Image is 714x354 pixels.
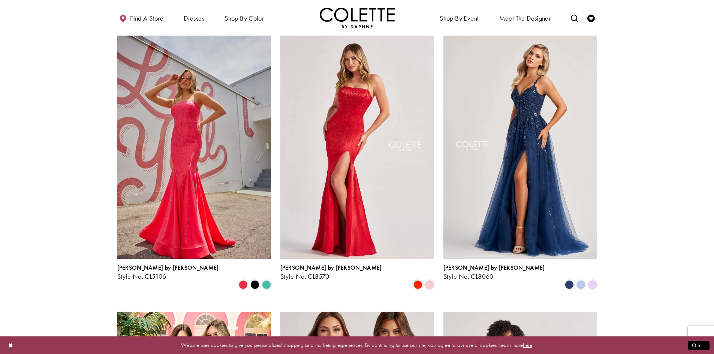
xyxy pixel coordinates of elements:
i: Bluebell [576,280,585,289]
a: Visit Colette by Daphne Style No. CL8060 Page [443,36,597,259]
a: Visit Colette by Daphne Style No. CL8570 Page [280,36,434,259]
a: Find a store [117,7,165,28]
span: Shop by color [225,15,264,22]
a: Visit Colette by Daphne Style No. CL5106 Page [117,36,271,259]
span: Dresses [184,15,204,22]
span: Dresses [182,7,206,28]
span: [PERSON_NAME] by [PERSON_NAME] [280,264,382,272]
button: Close Dialog [4,339,17,352]
i: Navy Blue [565,280,574,289]
span: Shop By Event [440,15,479,22]
i: Strawberry [239,280,248,289]
a: Check Wishlist [585,7,597,28]
a: Meet the designer [497,7,553,28]
span: Style No. CL8570 [280,272,329,281]
a: here [523,341,532,349]
div: Colette by Daphne Style No. CL8570 [280,264,382,280]
span: Meet the designer [499,15,551,22]
span: Style No. CL8060 [443,272,494,281]
i: Black [250,280,259,289]
span: [PERSON_NAME] by [PERSON_NAME] [443,264,545,272]
span: Style No. CL5106 [117,272,166,281]
i: Ice Pink [425,280,434,289]
i: Scarlet [413,280,422,289]
span: Shop By Event [438,7,480,28]
button: Submit Dialog [688,341,710,350]
a: Toggle search [569,7,580,28]
div: Colette by Daphne Style No. CL8060 [443,264,545,280]
img: Colette by Daphne [320,7,395,28]
span: [PERSON_NAME] by [PERSON_NAME] [117,264,219,272]
span: Find a store [130,15,163,22]
div: Colette by Daphne Style No. CL5106 [117,264,219,280]
i: Lilac [588,280,597,289]
a: Visit Home Page [320,7,395,28]
span: Shop by color [223,7,266,28]
i: Turquoise [262,280,271,289]
p: Website uses cookies to give you personalized shopping and marketing experiences. By continuing t... [54,340,660,350]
